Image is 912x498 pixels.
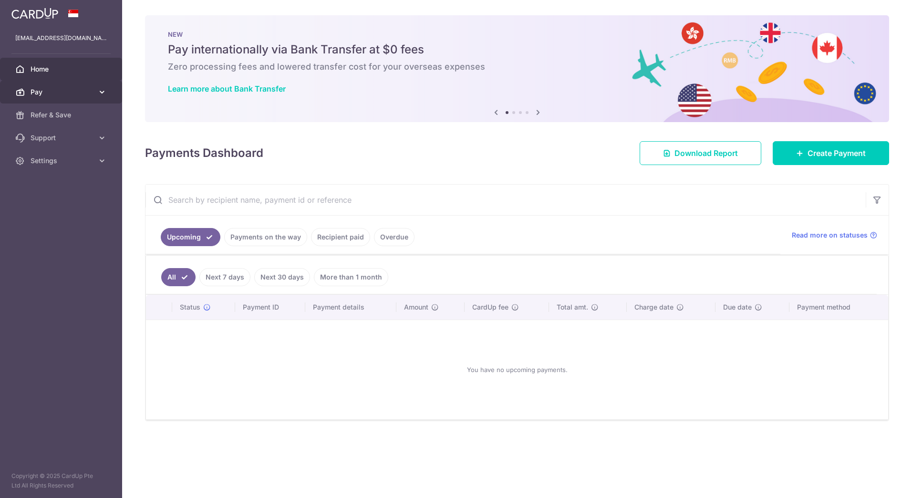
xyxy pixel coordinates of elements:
[557,302,588,312] span: Total amt.
[157,328,877,412] div: You have no upcoming payments.
[168,61,866,73] h6: Zero processing fees and lowered transfer cost for your overseas expenses
[145,15,889,122] img: Bank transfer banner
[145,145,263,162] h4: Payments Dashboard
[31,133,93,143] span: Support
[254,268,310,286] a: Next 30 days
[472,302,508,312] span: CardUp fee
[374,228,415,246] a: Overdue
[31,156,93,166] span: Settings
[808,147,866,159] span: Create Payment
[789,295,888,320] th: Payment method
[168,42,866,57] h5: Pay internationally via Bank Transfer at $0 fees
[404,302,428,312] span: Amount
[161,268,196,286] a: All
[145,185,866,215] input: Search by recipient name, payment id or reference
[311,228,370,246] a: Recipient paid
[31,87,93,97] span: Pay
[723,302,752,312] span: Due date
[235,295,305,320] th: Payment ID
[161,228,220,246] a: Upcoming
[640,141,761,165] a: Download Report
[792,230,877,240] a: Read more on statuses
[224,228,307,246] a: Payments on the way
[674,147,738,159] span: Download Report
[15,33,107,43] p: [EMAIL_ADDRESS][DOMAIN_NAME]
[199,268,250,286] a: Next 7 days
[773,141,889,165] a: Create Payment
[11,8,58,19] img: CardUp
[168,84,286,93] a: Learn more about Bank Transfer
[305,295,396,320] th: Payment details
[314,268,388,286] a: More than 1 month
[31,64,93,74] span: Home
[792,230,868,240] span: Read more on statuses
[180,302,200,312] span: Status
[168,31,866,38] p: NEW
[31,110,93,120] span: Refer & Save
[634,302,674,312] span: Charge date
